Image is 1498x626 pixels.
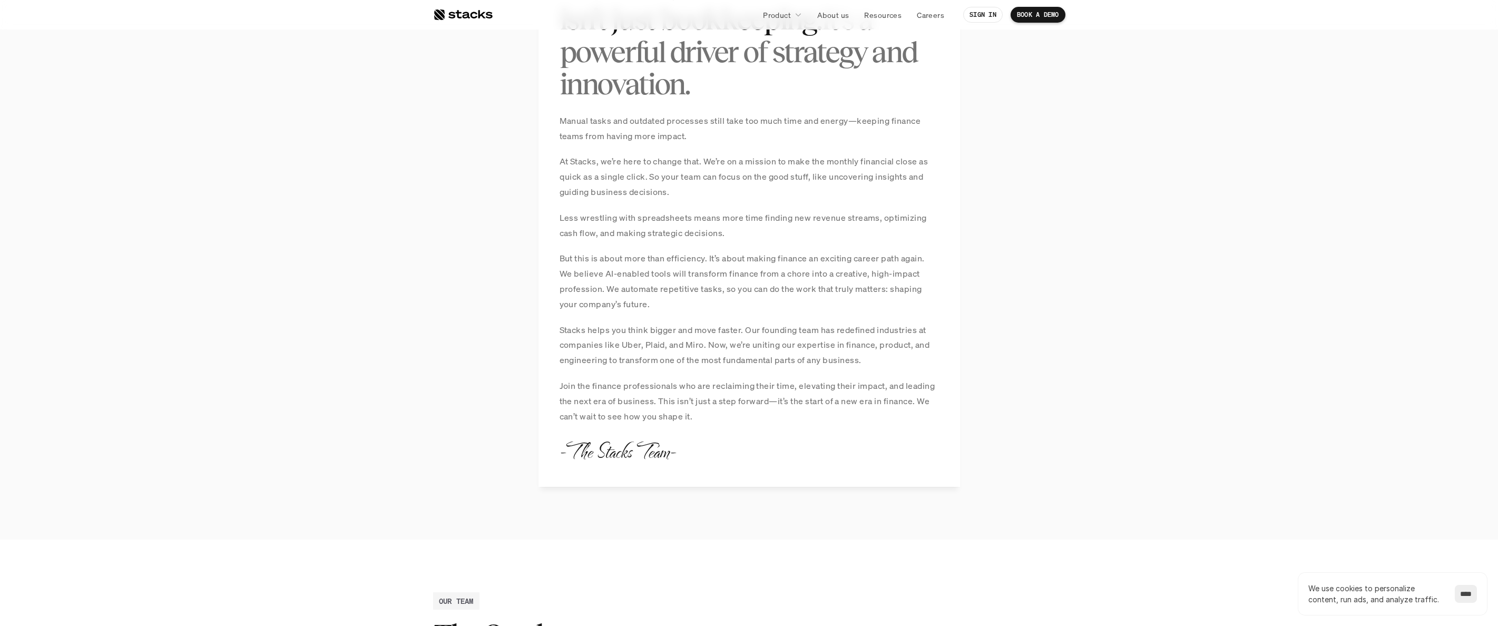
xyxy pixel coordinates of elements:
a: SIGN IN [963,7,1003,23]
span: It's a powerful driver of strategy and innovation. [560,3,922,101]
a: About us [811,5,855,24]
p: But this is about more than efficiency. It’s about making finance an exciting career path again. ... [560,251,939,311]
p: Resources [864,9,902,21]
h2: OUR TEAM [439,595,474,607]
p: SIGN IN [970,11,996,18]
p: Manual tasks and outdated processes still take too much time and energy—keeping finance teams fro... [560,113,939,144]
a: Careers [910,5,951,24]
a: Resources [858,5,908,24]
p: Product [763,9,791,21]
p: We use cookies to personalize content, run ads, and analyze traffic. [1308,583,1444,605]
p: Join the finance professionals who are reclaiming their time, elevating their impact, and leading... [560,378,939,424]
a: BOOK A DEMO [1011,7,1065,23]
p: BOOK A DEMO [1017,11,1059,18]
p: Stacks helps you think bigger and move faster. Our founding team has redefined industries at comp... [560,322,939,368]
p: Less wrestling with spreadsheets means more time finding new revenue streams, optimizing cash flo... [560,210,939,241]
p: About us [817,9,849,21]
p: At Stacks, we’re here to change that. We’re on a mission to make the monthly financial close as q... [560,154,939,199]
p: -The Stacks Team- [560,436,675,465]
p: Careers [917,9,944,21]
